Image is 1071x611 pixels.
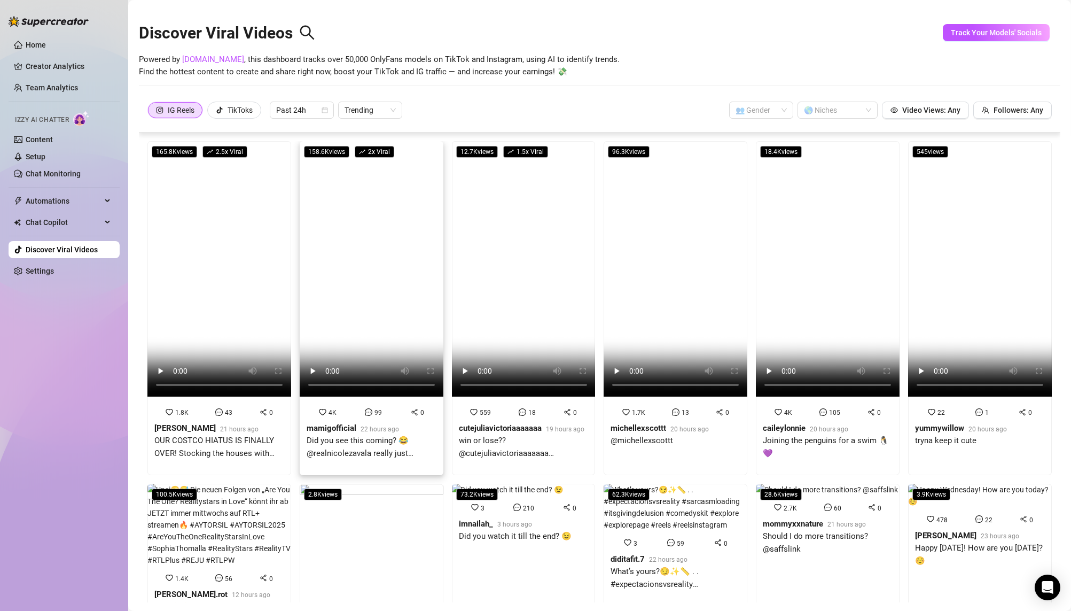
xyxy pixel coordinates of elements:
span: 62.3K views [608,489,650,500]
strong: diditafit.7 [611,554,645,564]
span: heart [471,504,479,511]
span: calendar [322,107,328,113]
strong: yummywillow [915,423,964,433]
span: 1.8K [175,409,189,416]
div: Open Intercom Messenger [1035,575,1060,600]
span: 210 [523,505,534,512]
span: 20 hours ago [670,426,709,433]
span: 0 [269,409,273,416]
strong: imnailah_ [459,519,493,529]
span: tik-tok [216,106,223,114]
span: thunderbolt [14,197,22,205]
a: 165.8Kviewsrise2.5x Viral1.8K430[PERSON_NAME]21 hours agoOUR COSTCO HIATUS IS FINALLY OVER! Stock... [147,141,291,475]
a: 545views2210yummywillow20 hours agotryna keep it cute [908,141,1052,475]
span: 99 [374,409,382,416]
span: 165.8K views [152,146,197,158]
button: Track Your Models' Socials [943,24,1050,41]
a: Team Analytics [26,83,78,92]
span: 3 [481,505,484,512]
span: share-alt [260,408,267,416]
span: 0 [573,505,576,512]
span: 4K [784,409,792,416]
div: IG Reels [168,102,194,118]
span: Izzy AI Chatter [15,115,69,125]
span: share-alt [1019,408,1026,416]
strong: [PERSON_NAME].rot [154,590,228,599]
div: OUR COSTCO HIATUS IS FINALLY OVER! Stocking the houses with pure love—one Costco haul at a time. ... [154,435,284,460]
span: Track Your Models' Socials [951,28,1042,37]
span: 158.6K views [304,146,349,158]
span: heart [166,408,173,416]
span: Chat Copilot [26,214,101,231]
span: 28.6K views [760,489,802,500]
span: 0 [878,505,881,512]
span: 0 [877,409,881,416]
strong: mommyxxnature [763,519,823,529]
span: 0 [724,540,728,547]
h2: Discover Viral Videos [139,23,315,43]
span: 100.5K views [152,489,197,500]
a: 158.6Kviewsrise2x Viral4K990mamigofficial22 hours agoDid you see this coming? 😂 @realnicolezavala... [300,141,443,475]
a: 18.4Kviews4K1050caileylonnie20 hours agoJoining the penguins for a swim 🐧💜 [756,141,900,475]
span: 20 hours ago [968,426,1007,433]
span: heart [166,574,173,582]
span: 22 hours ago [649,556,687,563]
span: 59 [677,540,684,547]
span: share-alt [868,504,875,511]
img: What’s yours?😏✨📏 . . #expectacionsvsreality #sarcasmloading #itsgivingdelusion #comedyskit #explo... [604,484,747,531]
div: Should I do more transitions? @saffslink [763,530,893,555]
div: Did you see this coming? 😂 @realnicolezavala really just strolled herself right into the Sad B*tc... [307,435,436,460]
span: heart [775,408,782,416]
span: 18.4K views [760,146,802,158]
span: heart [927,515,934,523]
span: 559 [480,409,491,416]
span: 0 [269,575,273,583]
span: 3 [634,540,637,547]
span: share-alt [714,539,722,546]
span: Past 24h [276,102,327,118]
span: 60 [834,505,841,512]
span: heart [928,408,935,416]
span: message [824,504,832,511]
span: heart [774,504,781,511]
span: share-alt [564,408,571,416]
img: Upsi🫣😅 Die neuen Folgen von „Are You The One? Realitystars in Love“ könnt ihr ab JETZT immer mitt... [147,484,291,566]
span: search [299,25,315,41]
span: Trending [345,102,396,118]
button: Video Views: Any [882,102,969,119]
strong: michellexscottt [611,423,666,433]
span: rise [207,149,213,155]
span: share-alt [1020,515,1027,523]
span: rise [507,149,514,155]
div: Joining the penguins for a swim 🐧💜 [763,435,893,460]
span: 478 [936,516,948,524]
span: 43 [225,409,232,416]
span: message [519,408,526,416]
span: 18 [528,409,536,416]
span: 22 [985,516,992,524]
span: 13 [682,409,689,416]
span: share-alt [260,574,267,582]
span: 19 hours ago [546,426,584,433]
span: 73.2K views [456,489,498,500]
span: 22 hours ago [361,426,399,433]
a: Chat Monitoring [26,169,81,178]
span: 56 [225,575,232,583]
span: rise [359,149,365,155]
span: 22 [937,409,945,416]
span: share-alt [867,408,875,416]
span: share-alt [716,408,723,416]
span: 2.8K views [304,489,342,500]
span: instagram [156,106,163,114]
button: Followers: Any [973,102,1052,119]
span: 96.3K views [608,146,650,158]
span: message [672,408,679,416]
span: message [513,504,521,511]
span: message [975,515,983,523]
strong: [PERSON_NAME] [154,423,216,433]
span: 1 [985,409,989,416]
span: message [215,408,223,416]
span: Followers: Any [994,106,1043,114]
img: Did you watch it till the end? 😉 [452,484,563,496]
span: 0 [573,409,577,416]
